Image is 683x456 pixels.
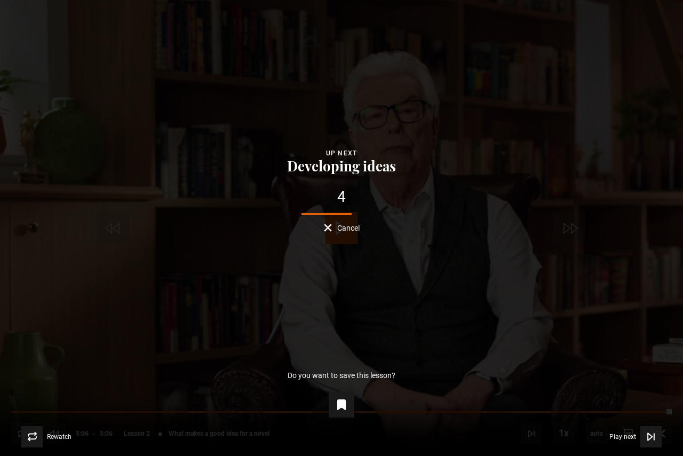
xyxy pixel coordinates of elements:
span: Rewatch [47,434,72,440]
span: Cancel [337,224,360,232]
div: Up next [17,148,666,159]
p: Do you want to save this lesson? [288,372,395,379]
div: 4 [17,190,666,205]
button: Rewatch [21,426,72,447]
span: Play next [609,434,636,440]
button: Developing ideas [284,159,399,174]
button: Play next [609,426,662,447]
button: Cancel [324,224,360,232]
